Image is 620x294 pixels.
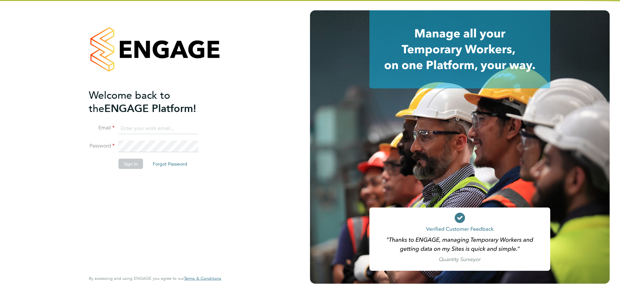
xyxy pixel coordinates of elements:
label: Password [89,143,115,149]
h2: ENGAGE Platform! [89,88,215,115]
a: Terms & Conditions [184,276,221,281]
button: Forgot Password [148,159,192,169]
span: By accessing and using ENGAGE you agree to our [89,276,221,281]
button: Sign In [119,159,143,169]
label: Email [89,125,115,131]
input: Enter your work email... [119,123,198,134]
span: Welcome back to the [89,89,170,115]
